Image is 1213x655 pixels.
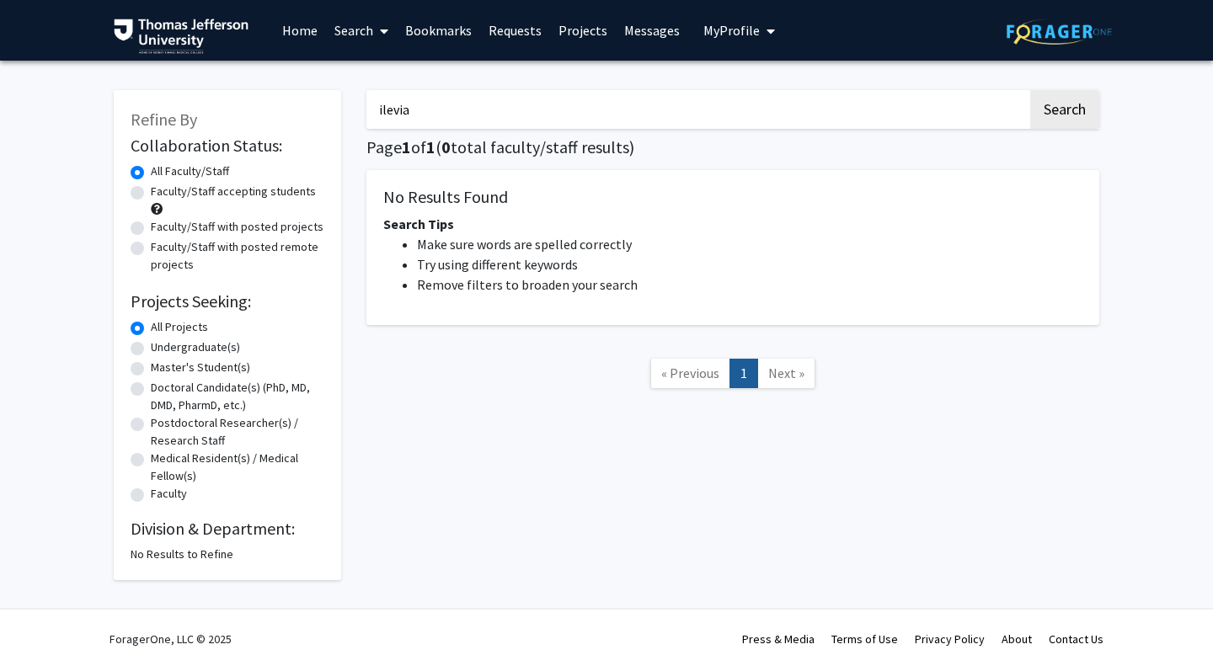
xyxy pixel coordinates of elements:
nav: Page navigation [366,342,1099,410]
a: Bookmarks [397,1,480,60]
h2: Division & Department: [131,519,324,539]
label: Medical Resident(s) / Medical Fellow(s) [151,450,324,485]
a: About [1002,631,1032,647]
label: Master's Student(s) [151,359,250,376]
label: Doctoral Candidate(s) (PhD, MD, DMD, PharmD, etc.) [151,379,324,414]
span: 1 [402,136,411,157]
label: All Projects [151,318,208,336]
img: Thomas Jefferson University Logo [114,19,248,54]
a: Press & Media [742,631,815,647]
h1: Page of ( total faculty/staff results) [366,137,1099,157]
label: Undergraduate(s) [151,338,240,356]
a: Contact Us [1049,631,1103,647]
label: All Faculty/Staff [151,162,229,180]
button: Search [1030,90,1099,129]
li: Remove filters to broaden your search [417,274,1082,295]
span: 0 [441,136,451,157]
label: Faculty/Staff accepting students [151,183,316,200]
a: Privacy Policy [915,631,985,647]
h5: No Results Found [383,187,1082,207]
li: Try using different keywords [417,254,1082,274]
h2: Collaboration Status: [131,136,324,156]
li: Make sure words are spelled correctly [417,234,1082,254]
span: Refine By [131,109,197,130]
label: Faculty/Staff with posted remote projects [151,238,324,274]
input: Search Keywords [366,90,1028,129]
iframe: Chat [13,579,72,642]
a: Previous Page [650,359,730,388]
label: Postdoctoral Researcher(s) / Research Staff [151,414,324,450]
div: No Results to Refine [131,546,324,563]
a: Messages [616,1,688,60]
h2: Projects Seeking: [131,291,324,312]
a: Projects [550,1,616,60]
a: Search [326,1,397,60]
label: Faculty/Staff with posted projects [151,218,323,236]
span: Next » [768,365,804,381]
label: Faculty [151,485,187,503]
a: Next Page [757,359,815,388]
a: 1 [729,359,758,388]
a: Terms of Use [831,631,898,647]
span: My Profile [703,22,760,39]
a: Home [274,1,326,60]
span: Search Tips [383,216,454,232]
a: Requests [480,1,550,60]
span: 1 [426,136,436,157]
img: ForagerOne Logo [1007,19,1112,45]
span: « Previous [661,365,719,381]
